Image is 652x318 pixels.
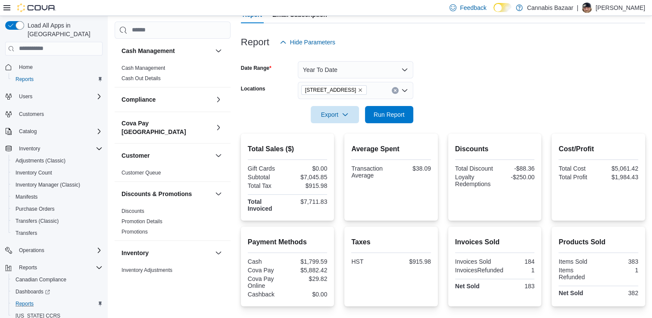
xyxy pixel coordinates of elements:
[12,168,56,178] a: Inventory Count
[12,204,58,214] a: Purchase Orders
[316,106,354,123] span: Export
[290,38,335,47] span: Hide Parameters
[16,91,36,102] button: Users
[122,75,161,81] a: Cash Out Details
[122,65,165,71] a: Cash Management
[558,267,596,281] div: Items Refunded
[600,165,638,172] div: $5,061.42
[122,249,212,257] button: Inventory
[122,95,156,104] h3: Compliance
[241,65,271,72] label: Date Range
[248,237,328,247] h2: Payment Methods
[374,110,405,119] span: Run Report
[12,299,37,309] a: Reports
[298,61,413,78] button: Year To Date
[122,218,162,225] span: Promotion Details
[122,151,150,160] h3: Customer
[122,249,149,257] h3: Inventory
[365,106,413,123] button: Run Report
[12,216,62,226] a: Transfers (Classic)
[115,168,231,181] div: Customer
[582,3,592,13] div: Mick Graham
[276,34,339,51] button: Hide Parameters
[122,277,192,284] span: Inventory by Product Historical
[16,230,37,237] span: Transfers
[527,3,573,13] p: Cannabis Bazaar
[213,94,224,105] button: Compliance
[289,165,327,172] div: $0.00
[558,165,596,172] div: Total Cost
[16,109,47,119] a: Customers
[289,182,327,189] div: $915.98
[248,165,286,172] div: Gift Cards
[455,283,480,290] strong: Net Sold
[122,229,148,235] a: Promotions
[19,111,44,118] span: Customers
[248,144,328,154] h2: Total Sales ($)
[496,258,534,265] div: 184
[16,157,66,164] span: Adjustments (Classic)
[392,87,399,94] button: Clear input
[12,156,103,166] span: Adjustments (Classic)
[16,181,80,188] span: Inventory Manager (Classic)
[289,174,327,181] div: $7,045.85
[122,47,212,55] button: Cash Management
[12,74,103,84] span: Reports
[289,198,327,205] div: $7,711.83
[16,126,40,137] button: Catalog
[558,174,596,181] div: Total Profit
[122,218,162,224] a: Promotion Details
[2,244,106,256] button: Operations
[12,228,103,238] span: Transfers
[122,208,144,215] span: Discounts
[19,247,44,254] span: Operations
[122,208,144,214] a: Discounts
[16,91,103,102] span: Users
[351,258,389,265] div: HST
[122,95,212,104] button: Compliance
[351,165,389,179] div: Transaction Average
[213,189,224,199] button: Discounts & Promotions
[9,227,106,239] button: Transfers
[122,75,161,82] span: Cash Out Details
[16,245,48,256] button: Operations
[9,179,106,191] button: Inventory Manager (Classic)
[393,258,431,265] div: $915.98
[558,144,638,154] h2: Cost/Profit
[289,267,327,274] div: $5,882.42
[213,122,224,133] button: Cova Pay [GEOGRAPHIC_DATA]
[600,258,638,265] div: 383
[122,47,175,55] h3: Cash Management
[122,119,212,136] h3: Cova Pay [GEOGRAPHIC_DATA]
[19,128,37,135] span: Catalog
[311,106,359,123] button: Export
[455,174,493,187] div: Loyalty Redemptions
[16,62,36,72] a: Home
[16,76,34,83] span: Reports
[17,3,56,12] img: Cova
[16,276,66,283] span: Canadian Compliance
[213,150,224,161] button: Customer
[16,143,103,154] span: Inventory
[16,262,41,273] button: Reports
[12,287,53,297] a: Dashboards
[2,262,106,274] button: Reports
[24,21,103,38] span: Load All Apps in [GEOGRAPHIC_DATA]
[600,267,638,274] div: 1
[9,298,106,310] button: Reports
[496,165,534,172] div: -$88.36
[12,299,103,309] span: Reports
[600,174,638,181] div: $1,984.43
[9,203,106,215] button: Purchase Orders
[596,3,645,13] p: [PERSON_NAME]
[16,300,34,307] span: Reports
[19,64,33,71] span: Home
[213,248,224,258] button: Inventory
[12,287,103,297] span: Dashboards
[122,267,172,274] span: Inventory Adjustments
[248,198,272,212] strong: Total Invoiced
[600,290,638,296] div: 382
[9,167,106,179] button: Inventory Count
[19,93,32,100] span: Users
[16,218,59,224] span: Transfers (Classic)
